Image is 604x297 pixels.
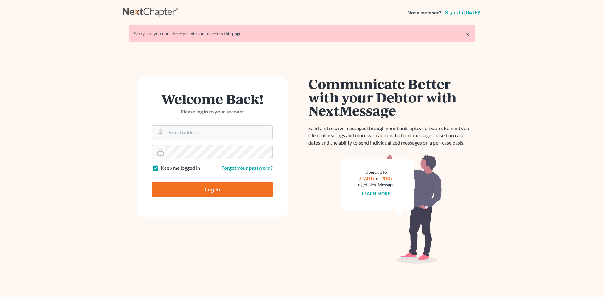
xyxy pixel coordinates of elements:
a: Learn more [362,191,390,196]
a: × [466,30,470,38]
h1: Welcome Back! [152,92,273,106]
span: or [376,176,380,181]
div: Sorry, but you don't have permission to access this page [134,30,470,37]
a: PRO+ [381,176,393,181]
h1: Communicate Better with your Debtor with NextMessage [308,77,475,117]
a: START+ [359,176,375,181]
input: Email Address [166,126,272,140]
div: Upgrade to [356,169,395,175]
strong: Not a member? [407,9,441,16]
img: nextmessage_bg-59042aed3d76b12b5cd301f8e5b87938c9018125f34e5fa2b7a6b67550977c72.svg [341,154,442,264]
p: Send and receive messages through your bankruptcy software. Remind your client of hearings and mo... [308,125,475,146]
div: to get NextMessage. [356,182,395,188]
a: Sign up [DATE]! [444,10,481,15]
p: Please log in to your account [152,108,273,115]
input: Log In [152,182,273,197]
a: Forgot your password? [221,165,273,171]
label: Keep me logged in [161,164,200,172]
